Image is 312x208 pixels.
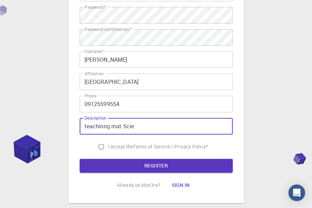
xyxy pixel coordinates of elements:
[80,159,233,173] button: REGISTER
[85,115,106,121] label: Description
[85,71,103,77] label: Affiliation
[133,143,208,150] a: Terms of Service / Privacy Policy*
[133,143,208,150] p: Terms of Service / Privacy Policy *
[85,4,106,10] label: Password
[288,184,305,201] div: Open Intercom Messenger
[117,182,161,189] p: Already on Mat3ra?
[85,49,105,54] label: Fullname
[85,26,131,32] label: Password confirmation
[85,93,96,99] label: Phone
[166,178,195,192] button: Sign in
[108,143,134,150] span: I accept the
